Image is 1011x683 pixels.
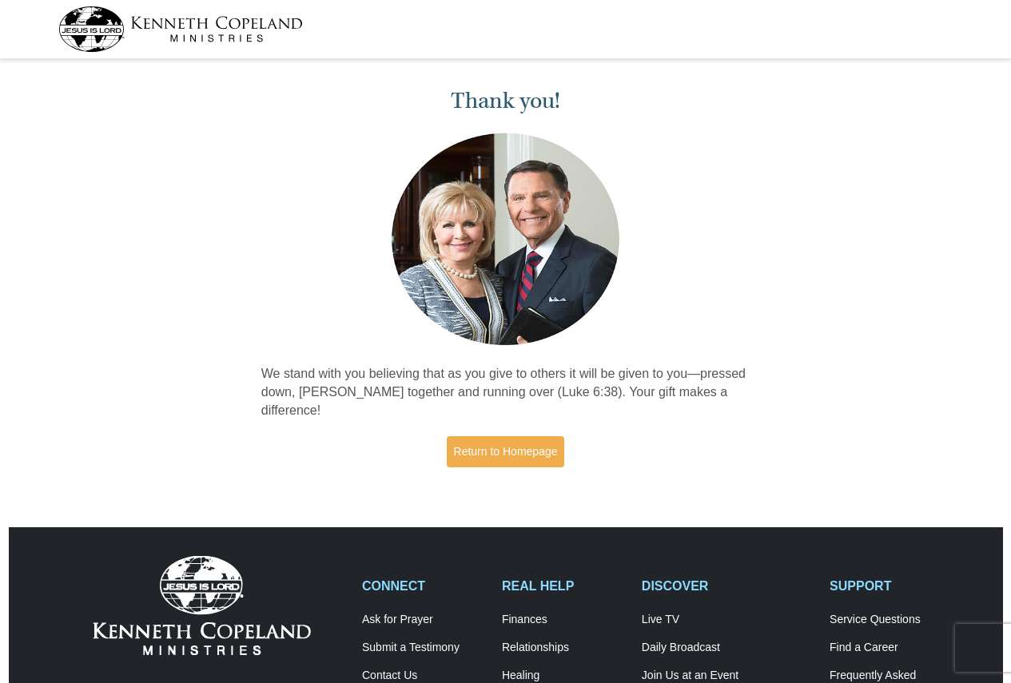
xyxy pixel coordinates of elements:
[261,88,750,114] h1: Thank you!
[362,669,485,683] a: Contact Us
[642,641,813,655] a: Daily Broadcast
[362,578,485,594] h2: CONNECT
[58,6,303,52] img: kcm-header-logo.svg
[502,669,625,683] a: Healing
[830,641,953,655] a: Find a Career
[447,436,565,467] a: Return to Homepage
[388,129,623,349] img: Kenneth and Gloria
[642,669,813,683] a: Join Us at an Event
[642,578,813,594] h2: DISCOVER
[93,556,311,655] img: Kenneth Copeland Ministries
[830,578,953,594] h2: SUPPORT
[502,613,625,627] a: Finances
[502,578,625,594] h2: REAL HELP
[261,365,750,420] p: We stand with you believing that as you give to others it will be given to you—pressed down, [PER...
[502,641,625,655] a: Relationships
[642,613,813,627] a: Live TV
[362,613,485,627] a: Ask for Prayer
[830,613,953,627] a: Service Questions
[362,641,485,655] a: Submit a Testimony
